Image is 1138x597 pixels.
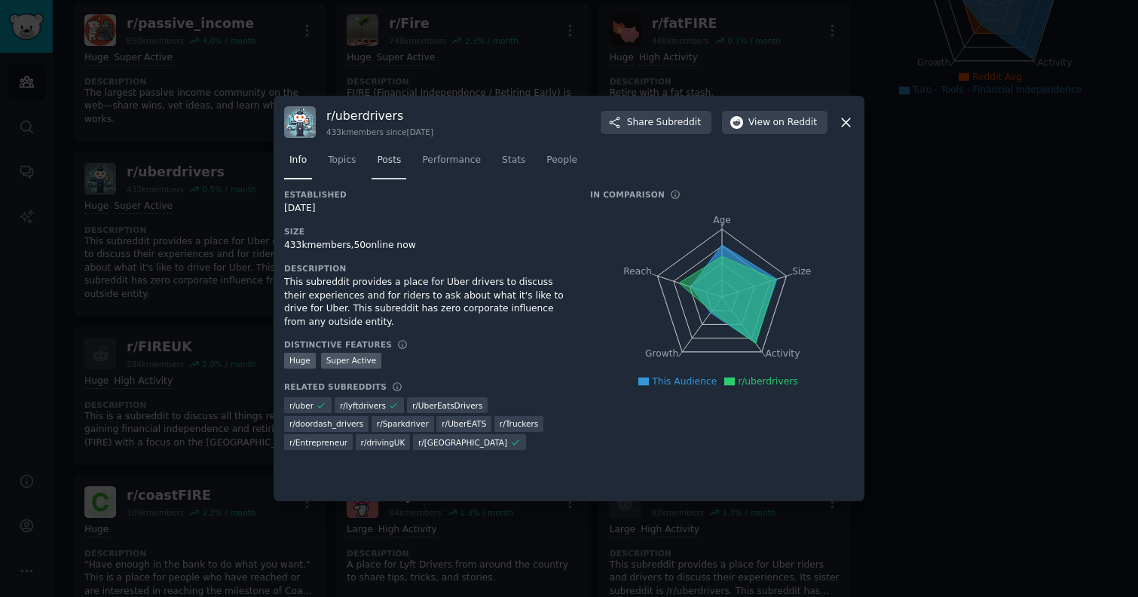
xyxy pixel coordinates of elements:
button: Viewon Reddit [722,111,827,135]
span: r/ Entrepreneur [289,437,347,448]
div: Huge [284,353,316,369]
h3: In Comparison [590,189,665,200]
div: 433k members, 50 online now [284,239,569,253]
span: r/uberdrivers [738,376,797,387]
a: Stats [497,148,531,179]
h3: Size [284,226,569,237]
span: r/ lyftdrivers [340,400,386,411]
span: r/ Truckers [500,418,538,429]
span: r/ Sparkdriver [377,418,429,429]
span: View [748,116,817,130]
tspan: Reach [623,266,652,277]
div: [DATE] [284,202,569,216]
span: on Reddit [773,116,817,130]
span: r/ [GEOGRAPHIC_DATA] [418,437,507,448]
a: Posts [372,148,406,179]
tspan: Size [792,266,811,277]
span: Posts [377,154,401,167]
tspan: Activity [766,349,800,360]
a: People [541,148,583,179]
span: Info [289,154,307,167]
span: r/ drivingUK [361,437,405,448]
a: Topics [323,148,361,179]
div: 433k members since [DATE] [326,127,433,137]
div: Super Active [321,353,382,369]
span: This Audience [652,376,717,387]
div: This subreddit provides a place for Uber drivers to discuss their experiences and for riders to a... [284,276,569,329]
h3: Related Subreddits [284,381,387,392]
h3: Description [284,263,569,274]
h3: Distinctive Features [284,339,392,350]
span: Subreddit [656,116,701,130]
span: Share [627,116,701,130]
tspan: Age [713,215,731,225]
span: r/ doordash_drivers [289,418,363,429]
span: People [546,154,577,167]
a: Info [284,148,312,179]
tspan: Growth [645,349,678,360]
h3: r/ uberdrivers [326,108,433,124]
h3: Established [284,189,569,200]
img: uberdrivers [284,106,316,138]
span: Performance [422,154,481,167]
a: Performance [417,148,486,179]
span: Stats [502,154,525,167]
span: r/ UberEatsDrivers [412,400,482,411]
span: r/ UberEATS [442,418,486,429]
span: Topics [328,154,356,167]
button: ShareSubreddit [601,111,711,135]
span: r/ uber [289,400,314,411]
